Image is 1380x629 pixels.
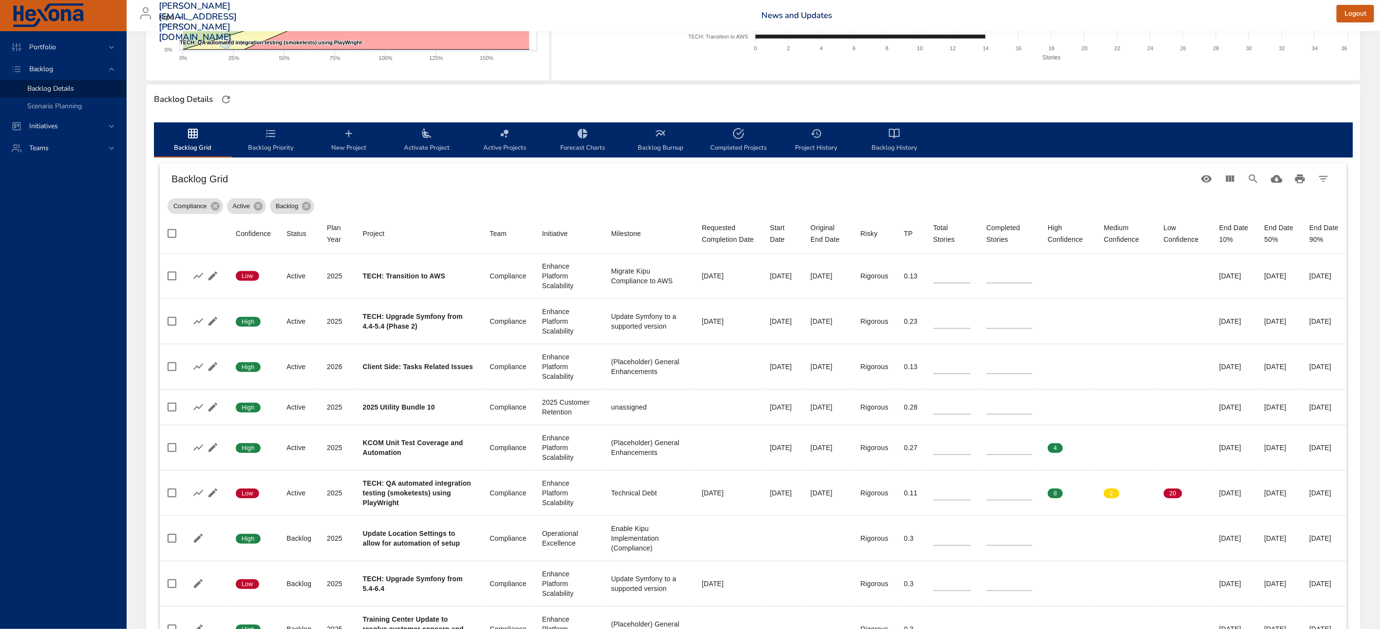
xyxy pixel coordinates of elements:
[378,55,392,61] text: 100%
[21,42,64,52] span: Portfolio
[542,261,596,291] div: Enhance Platform Scalability
[1265,579,1294,589] div: [DATE]
[1104,222,1148,245] div: Sort
[853,45,856,51] text: 6
[702,579,755,589] div: [DATE]
[490,443,526,452] div: Compliance
[1164,403,1179,412] span: 0
[160,163,1347,195] div: Table Toolbar
[1164,317,1179,326] span: 0
[542,228,568,239] div: Sort
[1213,45,1219,51] text: 28
[1219,488,1249,498] div: [DATE]
[1164,222,1204,245] div: Low Confidence
[1164,489,1182,498] span: 20
[904,228,918,239] span: TP
[363,479,472,507] b: TECH: QA automated integration testing (smoketests) using PlayWright
[770,362,795,372] div: [DATE]
[933,222,971,245] div: Total Stories
[611,266,686,286] div: Migrate Kipu Compliance to AWS
[286,488,311,498] div: Active
[904,579,918,589] div: 0.3
[1104,489,1119,498] span: 2
[490,316,526,326] div: Compliance
[861,533,888,543] div: Rigorous
[702,222,755,245] span: Requested Completion Date
[1265,316,1294,326] div: [DATE]
[1312,167,1335,191] button: Filter Table
[363,228,385,239] div: Sort
[429,55,443,61] text: 125%
[1265,488,1294,498] div: [DATE]
[236,272,259,280] span: Low
[1164,363,1179,372] span: 0
[327,443,347,452] div: 2025
[279,55,290,61] text: 50%
[702,271,755,281] div: [DATE]
[363,363,473,371] b: Client Side: Tasks Related Issues
[191,576,206,591] button: Edit Project Details
[286,533,311,543] div: Backlog
[904,362,918,372] div: 0.13
[160,128,226,154] span: Backlog Grid
[12,3,85,28] img: Hexona
[611,574,686,593] div: Update Symfony to a supported version
[236,228,271,239] div: Sort
[206,359,220,374] button: Edit Project Details
[861,488,888,498] div: Rigorous
[933,222,971,245] div: Sort
[228,55,239,61] text: 25%
[917,45,923,51] text: 10
[238,128,304,154] span: Backlog Priority
[770,271,795,281] div: [DATE]
[1104,317,1119,326] span: 0
[206,269,220,283] button: Edit Project Details
[861,128,927,154] span: Backlog History
[1265,533,1294,543] div: [DATE]
[286,228,311,239] span: Status
[286,228,306,239] div: Sort
[542,397,596,417] div: 2025 Customer Retention
[1309,488,1339,498] div: [DATE]
[490,228,526,239] span: Team
[861,362,888,372] div: Rigorous
[270,198,314,214] div: Backlog
[236,403,261,412] span: High
[1082,45,1088,51] text: 20
[1219,579,1249,589] div: [DATE]
[1309,362,1339,372] div: [DATE]
[1265,402,1294,412] div: [DATE]
[811,222,845,245] div: Sort
[21,143,57,153] span: Teams
[363,228,385,239] div: Project
[549,128,616,154] span: Forecast Charts
[861,271,888,281] div: Rigorous
[394,128,460,154] span: Activate Project
[330,55,340,61] text: 75%
[1016,45,1022,51] text: 16
[904,488,918,498] div: 0.11
[986,222,1032,245] span: Completed Stories
[206,440,220,455] button: Edit Project Details
[490,579,526,589] div: Compliance
[861,228,878,239] div: Risky
[327,222,347,245] div: Plan Year
[811,362,845,372] div: [DATE]
[688,34,748,39] text: TECH: Transition to AWS
[480,55,493,61] text: 150%
[705,128,772,154] span: Completed Projects
[21,121,66,131] span: Initiatives
[542,569,596,598] div: Enhance Platform Scalability
[904,533,918,543] div: 0.3
[754,45,757,51] text: 0
[1048,489,1063,498] span: 8
[542,228,568,239] div: Initiative
[179,55,187,61] text: 0%
[490,271,526,281] div: Compliance
[1104,222,1148,245] div: Medium Confidence
[236,444,261,452] span: High
[236,228,271,239] span: Confidence
[811,271,845,281] div: [DATE]
[327,402,347,412] div: 2025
